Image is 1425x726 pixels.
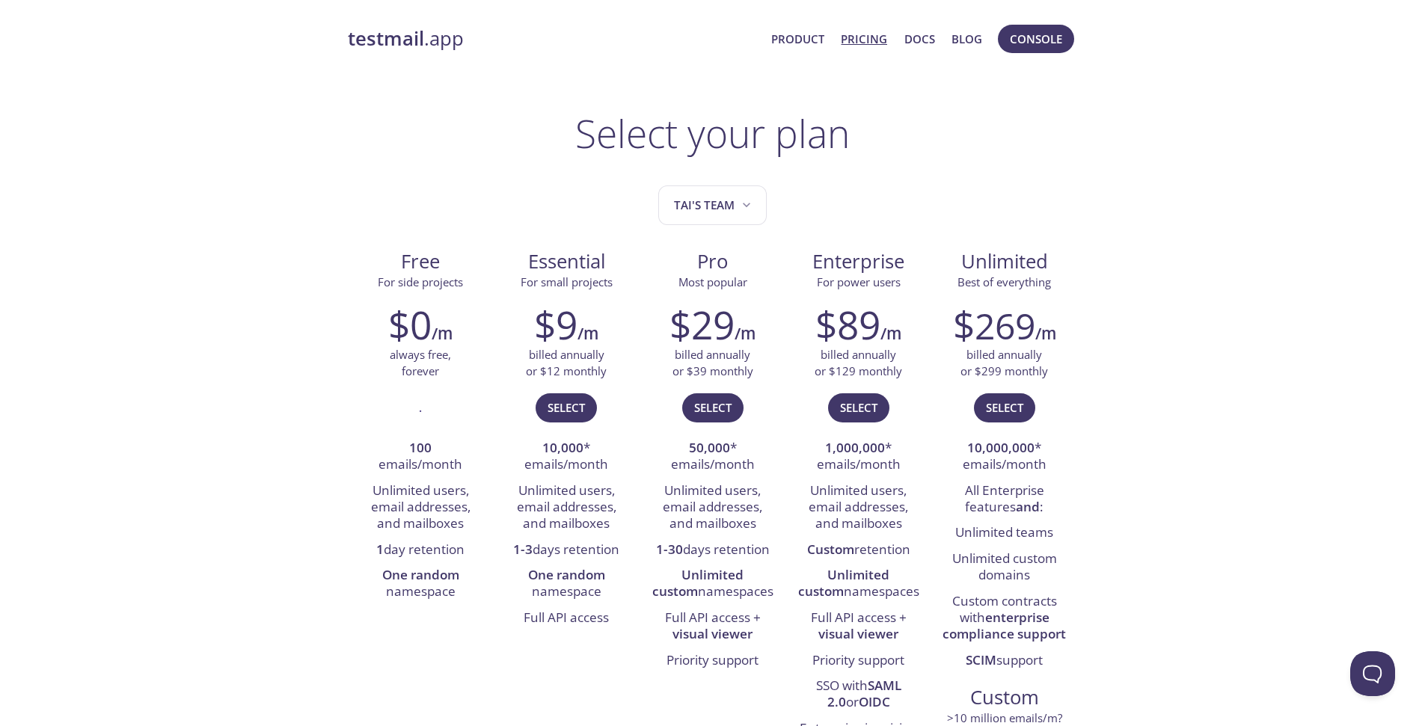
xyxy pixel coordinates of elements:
[376,541,384,558] strong: 1
[961,248,1048,274] span: Unlimited
[521,274,613,289] span: For small projects
[658,185,767,225] button: Tai's team
[797,538,920,563] li: retention
[771,29,824,49] a: Product
[505,538,628,563] li: days retention
[378,274,463,289] span: For side projects
[505,479,628,538] li: Unlimited users, email addresses, and mailboxes
[513,541,533,558] strong: 1-3
[818,625,898,642] strong: visual viewer
[652,249,773,274] span: Pro
[840,398,877,417] span: Select
[943,609,1066,642] strong: enterprise compliance support
[577,321,598,346] h6: /m
[348,25,424,52] strong: testmail
[542,439,583,456] strong: 10,000
[798,566,890,600] strong: Unlimited custom
[815,347,902,379] p: billed annually or $129 monthly
[382,566,459,583] strong: One random
[536,393,597,422] button: Select
[943,685,1065,710] span: Custom
[359,479,482,538] li: Unlimited users, email addresses, and mailboxes
[652,566,744,600] strong: Unlimited custom
[505,436,628,479] li: * emails/month
[960,347,1048,379] p: billed annually or $299 monthly
[505,563,628,606] li: namespace
[505,606,628,631] li: Full API access
[575,111,850,156] h1: Select your plan
[348,26,760,52] a: testmail.app
[506,249,628,274] span: Essential
[951,29,982,49] a: Blog
[388,302,432,347] h2: $0
[672,347,753,379] p: billed annually or $39 monthly
[651,606,774,648] li: Full API access +
[432,321,453,346] h6: /m
[986,398,1023,417] span: Select
[943,479,1066,521] li: All Enterprise features :
[526,347,607,379] p: billed annually or $12 monthly
[943,547,1066,589] li: Unlimited custom domains
[797,563,920,606] li: namespaces
[672,625,753,642] strong: visual viewer
[947,710,1062,725] span: > 10 million emails/m?
[534,302,577,347] h2: $9
[678,274,747,289] span: Most popular
[825,439,885,456] strong: 1,000,000
[880,321,901,346] h6: /m
[797,436,920,479] li: * emails/month
[967,439,1035,456] strong: 10,000,000
[1035,321,1056,346] h6: /m
[957,274,1051,289] span: Best of everything
[828,393,889,422] button: Select
[694,398,732,417] span: Select
[841,29,887,49] a: Pricing
[528,566,605,583] strong: One random
[359,436,482,479] li: emails/month
[651,648,774,674] li: Priority support
[827,677,901,710] strong: SAML 2.0
[998,25,1074,53] button: Console
[409,439,432,456] strong: 100
[1010,29,1062,49] span: Console
[359,538,482,563] li: day retention
[651,436,774,479] li: * emails/month
[797,674,920,716] li: SSO with or
[360,249,482,274] span: Free
[859,693,890,710] strong: OIDC
[943,589,1066,648] li: Custom contracts with
[656,541,683,558] strong: 1-30
[904,29,935,49] a: Docs
[797,479,920,538] li: Unlimited users, email addresses, and mailboxes
[953,302,1035,347] h2: $
[943,648,1066,674] li: support
[797,249,919,274] span: Enterprise
[943,520,1066,546] li: Unlimited teams
[651,563,774,606] li: namespaces
[651,538,774,563] li: days retention
[807,541,854,558] strong: Custom
[651,479,774,538] li: Unlimited users, email addresses, and mailboxes
[682,393,744,422] button: Select
[390,347,451,379] p: always free, forever
[797,606,920,648] li: Full API access +
[689,439,730,456] strong: 50,000
[815,302,880,347] h2: $89
[975,301,1035,350] span: 269
[548,398,585,417] span: Select
[943,436,1066,479] li: * emails/month
[735,321,756,346] h6: /m
[674,195,754,215] span: Tai's team
[359,563,482,606] li: namespace
[974,393,1035,422] button: Select
[1350,651,1395,696] iframe: Help Scout Beacon - Open
[797,648,920,674] li: Priority support
[1016,498,1040,515] strong: and
[817,274,901,289] span: For power users
[966,651,996,668] strong: SCIM
[669,302,735,347] h2: $29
